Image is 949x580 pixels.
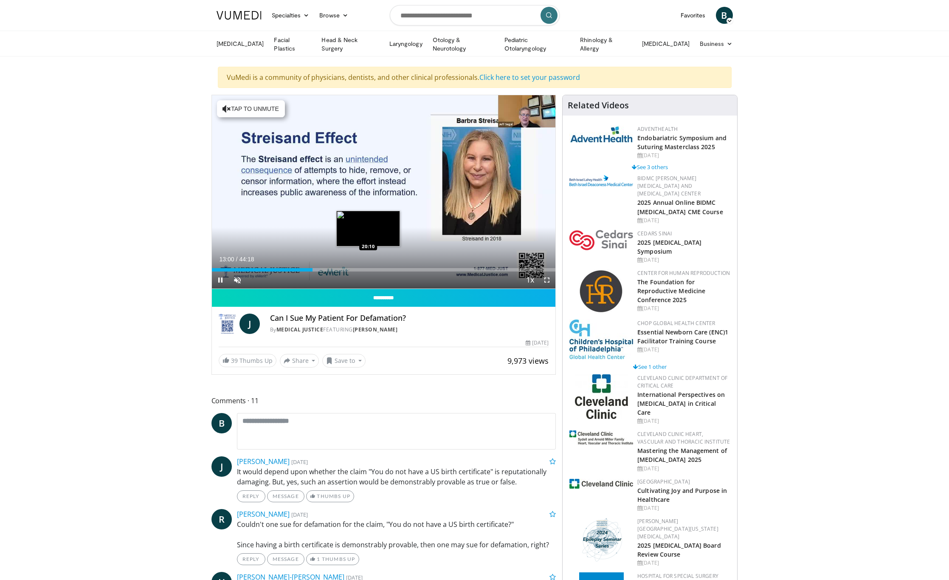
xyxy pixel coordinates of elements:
img: 5f0cf59e-536a-4b30-812c-ea06339c9532.jpg.150x105_q85_autocrop_double_scale_upscale_version-0.2.jpg [575,374,628,419]
a: Reply [237,553,265,565]
img: 5c3c682d-da39-4b33-93a5-b3fb6ba9580b.jpg.150x105_q85_autocrop_double_scale_upscale_version-0.2.jpg [569,125,633,143]
div: [DATE] [637,465,730,472]
a: 1 Thumbs Up [306,553,359,565]
img: Medical Justice [219,314,236,334]
button: Share [280,354,319,368]
a: Hospital for Special Surgery [637,572,718,580]
a: B [211,413,232,433]
video-js: Video Player [212,95,556,289]
div: [DATE] [637,305,730,312]
img: VuMedi Logo [217,11,262,20]
span: / [236,256,238,263]
a: B [716,7,733,24]
a: Click here to set your password [479,73,580,82]
small: [DATE] [291,511,308,518]
small: [DATE] [291,458,308,466]
div: [DATE] [637,152,730,159]
a: Cedars Sinai [637,230,672,237]
a: Facial Plastics [269,36,316,53]
span: 9,973 views [507,356,549,366]
img: d536a004-a009-4cb9-9ce6-f9f56c670ef5.jpg.150x105_q85_autocrop_double_scale_upscale_version-0.2.jpg [569,430,633,445]
p: It would depend upon whether the claim "You do not have a US birth certificate" is reputationally... [237,467,556,487]
a: Mastering the Management of [MEDICAL_DATA] 2025 [637,447,727,464]
div: [DATE] [637,256,730,264]
h4: Related Videos [568,100,629,110]
a: Head & Neck Surgery [316,36,384,53]
button: Tap to unmute [217,100,285,117]
div: [DATE] [637,346,730,354]
h4: Can I Sue My Patient For Defamation? [270,314,549,323]
div: [DATE] [637,504,730,512]
div: By FEATURING [270,326,549,334]
a: Message [267,490,304,502]
a: Cultivating Joy and Purpose in Healthcare [637,487,727,504]
a: Thumbs Up [306,490,354,502]
a: [PERSON_NAME] [237,509,290,519]
div: [DATE] [637,559,730,567]
span: 44:18 [239,256,254,263]
div: [DATE] [637,417,730,425]
a: 2025 Annual Online BIDMC [MEDICAL_DATA] CME Course [637,198,723,215]
img: 76bc84c6-69a7-4c34-b56c-bd0b7f71564d.png.150x105_q85_autocrop_double_scale_upscale_version-0.2.png [578,518,625,562]
span: 1 [317,556,320,562]
input: Search topics, interventions [390,5,560,25]
a: [PERSON_NAME] [237,457,290,466]
a: Browse [314,7,353,24]
a: Favorites [676,7,711,24]
a: 2025 [MEDICAL_DATA] Symposium [637,238,701,255]
div: Progress Bar [212,268,556,272]
a: Rhinology & Allergy [575,36,637,53]
a: Pediatric Otolaryngology [499,36,575,53]
a: CHOP Global Health Center [637,320,715,327]
p: Couldn't one sue for defamation for the claim, "You do not have a US birth certificate?" Since ha... [237,519,556,550]
button: Pause [212,272,229,289]
a: [GEOGRAPHIC_DATA] [637,478,690,485]
span: 13:00 [220,256,234,263]
a: Laryngology [384,35,428,52]
div: VuMedi is a community of physicians, dentists, and other clinical professionals. [218,67,732,88]
img: c058e059-5986-4522-8e32-16b7599f4943.png.150x105_q85_autocrop_double_scale_upscale_version-0.2.png [579,269,624,314]
a: Endobariatric Symposium and Suturing Masterclass 2025 [637,134,727,151]
a: The Foundation for Reproductive Medicine Conference 2025 [637,278,705,304]
a: Center for Human Reproduction [637,269,730,277]
button: Save to [322,354,366,368]
a: Cleveland Clinic Heart, Vascular and Thoracic Institute [637,430,730,445]
a: R [211,509,232,529]
img: 8fbf8b72-0f77-40e1-90f4-9648163fd298.jpg.150x105_q85_autocrop_double_scale_upscale_version-0.2.jpg [569,320,633,359]
button: Fullscreen [538,272,555,289]
span: Comments 11 [211,395,556,406]
a: Otology & Neurotology [428,36,499,53]
a: Business [695,35,738,52]
span: 39 [231,356,238,365]
a: J [239,314,260,334]
a: [PERSON_NAME][GEOGRAPHIC_DATA][US_STATE][MEDICAL_DATA] [637,518,718,540]
a: AdventHealth [637,125,678,133]
a: 2025 [MEDICAL_DATA] Board Review Course [637,541,721,558]
a: Message [267,553,304,565]
a: [MEDICAL_DATA] [211,35,269,52]
a: 39 Thumbs Up [219,354,276,367]
img: 1ef99228-8384-4f7a-af87-49a18d542794.png.150x105_q85_autocrop_double_scale_upscale_version-0.2.jpg [569,479,633,489]
a: International Perspectives on [MEDICAL_DATA] in Critical Care [637,390,725,416]
div: [DATE] [637,217,730,224]
a: J [211,456,232,477]
a: See 3 others [632,163,668,171]
a: See 1 other [633,363,667,371]
a: Medical Justice [276,326,324,333]
a: [MEDICAL_DATA] [637,35,695,52]
a: Specialties [267,7,315,24]
img: 7e905080-f4a2-4088-8787-33ce2bef9ada.png.150x105_q85_autocrop_double_scale_upscale_version-0.2.png [569,230,633,250]
a: BIDMC [PERSON_NAME][MEDICAL_DATA] and [MEDICAL_DATA] Center [637,175,701,197]
a: Essential Newborn Care (ENC)1 Facilitator Training Course [637,328,728,345]
button: Unmute [229,272,246,289]
img: image.jpeg [336,211,400,246]
a: [PERSON_NAME] [353,326,398,333]
a: Reply [237,490,265,502]
img: c96b19ec-a48b-46a9-9095-935f19585444.png.150x105_q85_autocrop_double_scale_upscale_version-0.2.png [569,175,633,186]
a: Cleveland Clinic Department of Critical Care [637,374,727,389]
